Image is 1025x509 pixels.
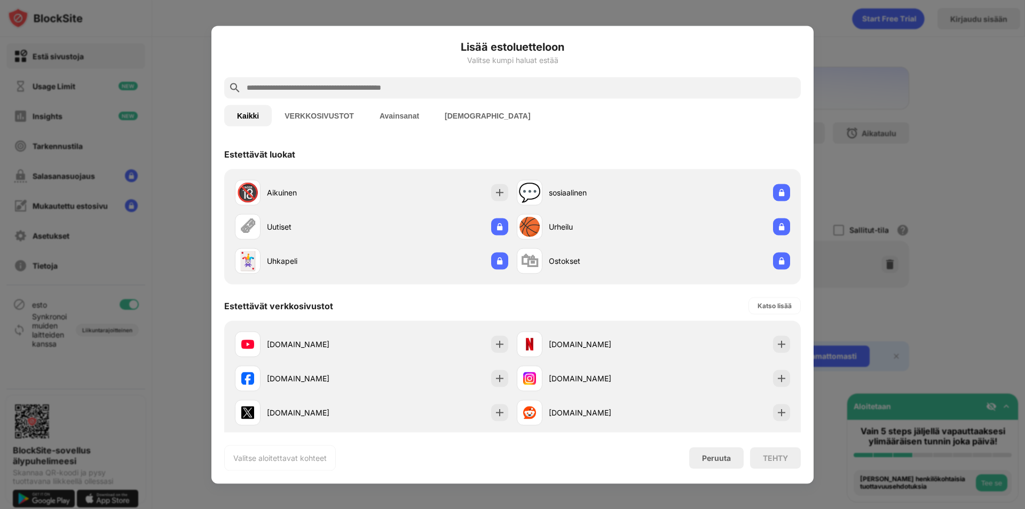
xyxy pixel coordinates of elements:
img: favicons [241,406,254,419]
div: [DOMAIN_NAME] [267,373,372,384]
div: Uhkapeli [267,255,372,267]
button: Avainsanat [367,105,432,126]
div: 🏀 [518,216,541,238]
div: Ostokset [549,255,653,267]
div: [DOMAIN_NAME] [549,373,653,384]
div: [DOMAIN_NAME] [267,339,372,350]
button: Kaikki [224,105,272,126]
img: favicons [523,372,536,385]
div: [DOMAIN_NAME] [549,407,653,418]
button: VERKKOSIVUSTOT [272,105,367,126]
h6: Lisää estoluetteloon [224,38,801,54]
div: Estettävät luokat [224,148,295,159]
div: [DOMAIN_NAME] [549,339,653,350]
img: search.svg [228,81,241,94]
div: Katso lisää [758,300,792,311]
div: TEHTY [763,453,788,462]
div: Peruuta [702,453,731,463]
div: Uutiset [267,221,372,232]
div: Valitse kumpi haluat estää [224,56,801,64]
div: Aikuinen [267,187,372,198]
div: Valitse aloitettavat kohteet [233,452,327,463]
div: Urheilu [549,221,653,232]
div: 🔞 [236,182,259,203]
img: favicons [523,406,536,419]
div: 🃏 [236,250,259,272]
img: favicons [523,338,536,350]
div: 🗞 [239,216,257,238]
button: [DEMOGRAPHIC_DATA] [432,105,543,126]
div: [DOMAIN_NAME] [267,407,372,418]
div: sosiaalinen [549,187,653,198]
img: favicons [241,338,254,350]
div: 💬 [518,182,541,203]
div: 🛍 [521,250,539,272]
div: Estettävät verkkosivustot [224,300,333,311]
img: favicons [241,372,254,385]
